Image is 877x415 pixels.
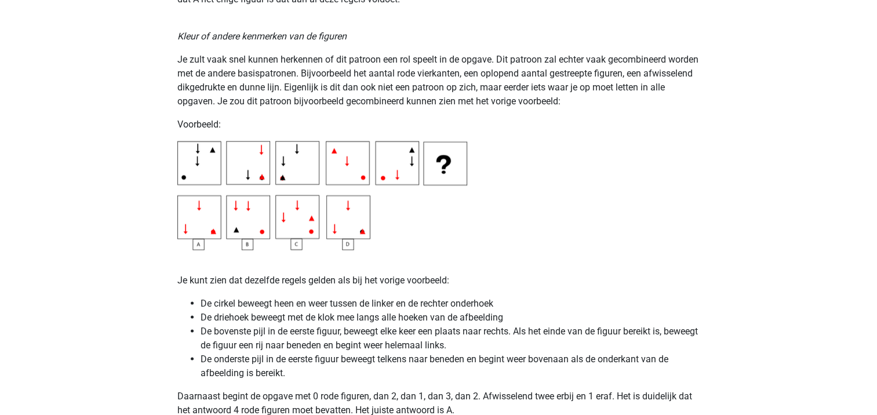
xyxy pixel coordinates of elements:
[177,118,700,132] p: Voorbeeld:
[201,310,700,324] li: De driehoek beweegt met de klok mee langs alle hoeken van de afbeelding
[201,352,700,380] li: De onderste pijl in de eerste figuur beweegt telkens naar beneden en begint weer bovenaan als de ...
[201,296,700,310] li: De cirkel beweegt heen en weer tussen de linker en de rechter onderhoek
[177,31,347,42] i: Kleur of andere kenmerken van de figuren
[177,53,700,108] p: Je zult vaak snel kunnen herkennen of dit patroon een rol speelt in de opgave. Dit patroon zal ec...
[177,141,467,250] img: Inductive Reasoning Example6.png
[177,273,700,287] p: Je kunt zien dat dezelfde regels gelden als bij het vorige voorbeeld:
[201,324,700,352] li: De bovenste pijl in de eerste figuur, beweegt elke keer een plaats naar rechts. Als het einde van...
